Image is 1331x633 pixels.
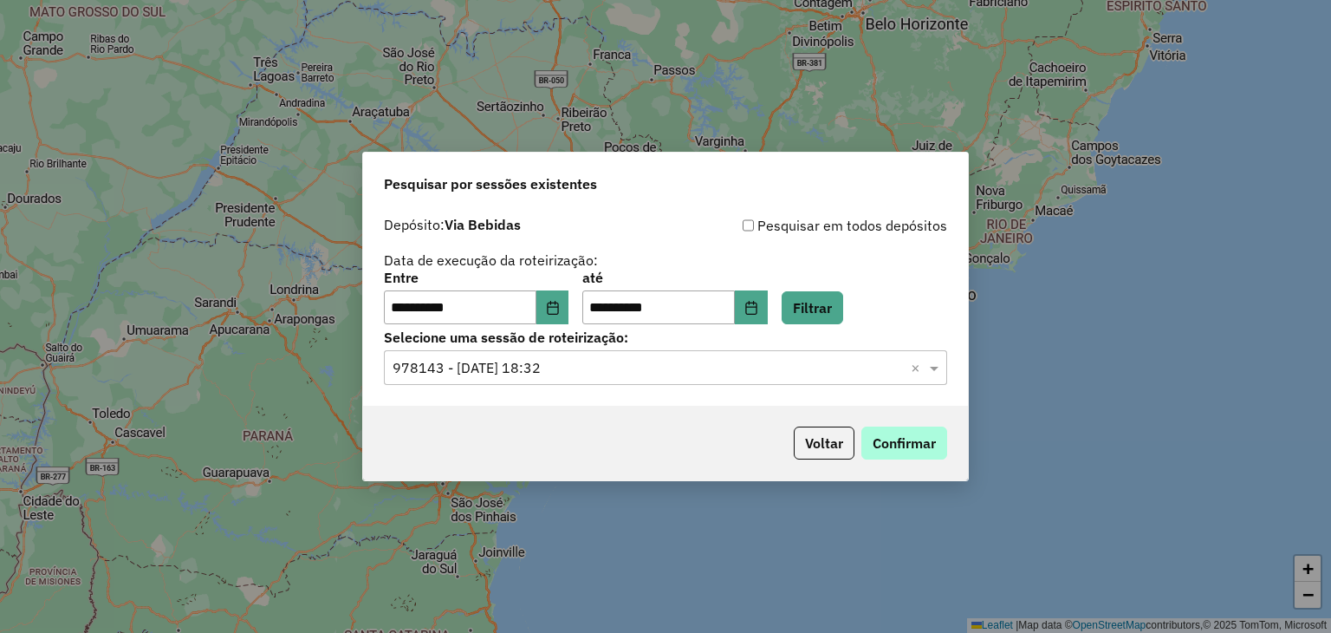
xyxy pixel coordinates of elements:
[445,216,521,233] strong: Via Bebidas
[384,327,947,348] label: Selecione uma sessão de roteirização:
[384,267,568,288] label: Entre
[861,427,947,460] button: Confirmar
[384,250,598,271] label: Data de execução da roteirização:
[794,427,854,460] button: Voltar
[735,290,768,325] button: Choose Date
[782,291,843,324] button: Filtrar
[384,214,521,235] label: Depósito:
[384,173,597,194] span: Pesquisar por sessões existentes
[665,215,947,236] div: Pesquisar em todos depósitos
[582,267,767,288] label: até
[911,357,925,378] span: Clear all
[536,290,569,325] button: Choose Date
